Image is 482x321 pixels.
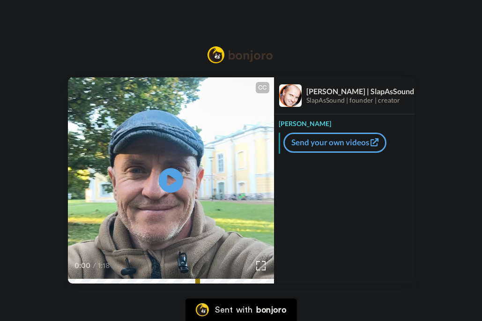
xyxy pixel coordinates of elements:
div: SlapAsSound | founder | creator [306,97,414,105]
a: Bonjoro LogoSent withbonjoro [185,299,297,321]
span: 0:00 [74,260,91,271]
img: Bonjoro Logo [195,303,208,316]
img: Profile Image [279,84,302,107]
div: [PERSON_NAME] [274,114,415,128]
span: 1:18 [98,260,114,271]
div: [PERSON_NAME] | SlapAsSound [306,87,414,96]
img: Full screen [256,261,266,270]
div: Sent with [215,306,252,314]
div: CC [257,83,268,92]
span: / [93,260,96,271]
img: Bonjoro Logo [208,46,273,63]
a: Send your own videos [283,133,386,152]
div: bonjoro [256,306,286,314]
